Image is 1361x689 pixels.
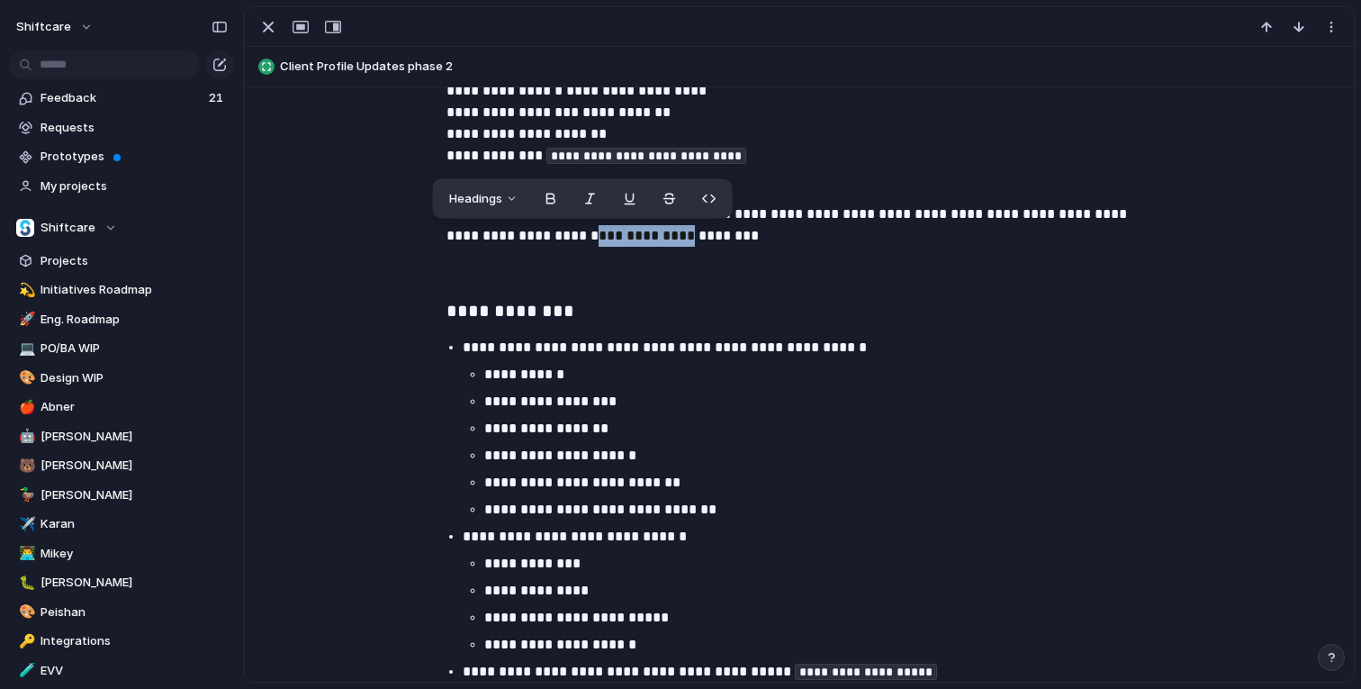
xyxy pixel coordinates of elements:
[9,423,234,450] a: 🤖[PERSON_NAME]
[9,365,234,392] a: 🎨Design WIP
[41,457,228,475] span: [PERSON_NAME]
[280,58,1346,76] span: Client Profile Updates phase 2
[19,339,32,359] div: 💻
[16,545,34,563] button: 👨‍💻
[41,369,228,387] span: Design WIP
[41,486,228,504] span: [PERSON_NAME]
[41,219,95,237] span: Shiftcare
[19,485,32,505] div: 🦆
[16,457,34,475] button: 🐻
[9,394,234,421] a: 🍎Abner
[19,543,32,564] div: 👨‍💻
[9,143,234,170] a: Prototypes
[9,482,234,509] a: 🦆[PERSON_NAME]
[9,511,234,538] a: ✈️Karan
[9,306,234,333] a: 🚀Eng. Roadmap
[19,309,32,330] div: 🚀
[41,428,228,446] span: [PERSON_NAME]
[19,280,32,301] div: 💫
[19,514,32,535] div: ✈️
[9,248,234,275] a: Projects
[41,545,228,563] span: Mikey
[16,574,34,592] button: 🐛
[9,599,234,626] a: 🎨Peishan
[19,367,32,388] div: 🎨
[19,660,32,681] div: 🧪
[41,632,228,650] span: Integrations
[16,311,34,329] button: 🚀
[9,277,234,304] a: 💫Initiatives Roadmap
[19,456,32,476] div: 🐻
[19,426,32,447] div: 🤖
[16,369,34,387] button: 🎨
[41,398,228,416] span: Abner
[19,602,32,622] div: 🎨
[9,628,234,655] a: 🔑Integrations
[41,603,228,621] span: Peishan
[16,398,34,416] button: 🍎
[41,340,228,358] span: PO/BA WIP
[19,573,32,594] div: 🐛
[8,13,103,41] button: shiftcare
[41,662,228,680] span: EVV
[19,397,32,418] div: 🍎
[9,569,234,596] a: 🐛[PERSON_NAME]
[9,173,234,200] a: My projects
[449,190,502,208] span: Headings
[438,185,529,213] button: Headings
[9,85,234,112] a: Feedback21
[16,281,34,299] button: 💫
[41,515,228,533] span: Karan
[41,177,228,195] span: My projects
[16,515,34,533] button: ✈️
[41,574,228,592] span: [PERSON_NAME]
[19,631,32,652] div: 🔑
[9,540,234,567] a: 👨‍💻Mikey
[41,148,228,166] span: Prototypes
[41,281,228,299] span: Initiatives Roadmap
[253,52,1346,81] button: Client Profile Updates phase 2
[16,632,34,650] button: 🔑
[41,89,203,107] span: Feedback
[16,428,34,446] button: 🤖
[41,119,228,137] span: Requests
[9,335,234,362] a: 💻PO/BA WIP
[9,657,234,684] a: 🧪EVV
[16,18,71,36] span: shiftcare
[41,252,228,270] span: Projects
[16,603,34,621] button: 🎨
[209,89,227,107] span: 21
[16,486,34,504] button: 🦆
[41,311,228,329] span: Eng. Roadmap
[16,662,34,680] button: 🧪
[9,452,234,479] a: 🐻[PERSON_NAME]
[9,114,234,141] a: Requests
[16,340,34,358] button: 💻
[9,214,234,241] button: Shiftcare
